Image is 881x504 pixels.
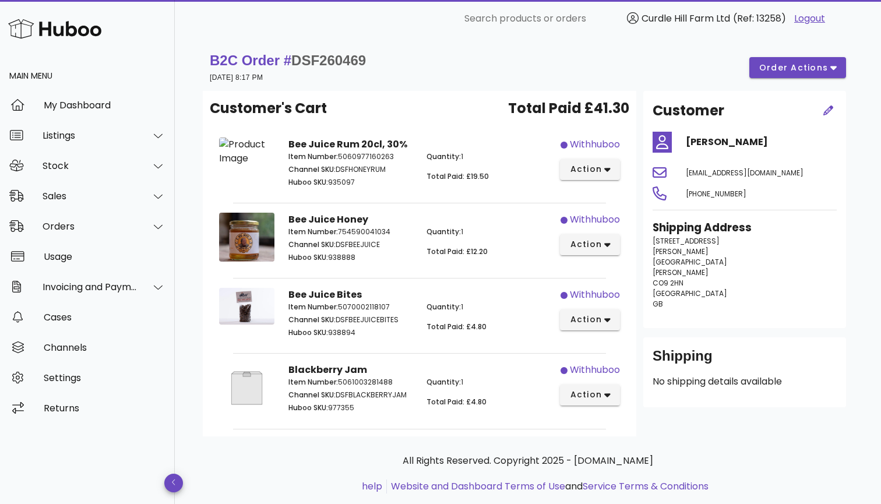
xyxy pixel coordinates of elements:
p: 1 [427,377,551,387]
a: Service Terms & Conditions [583,480,709,493]
div: withhuboo [570,288,620,302]
button: order actions [749,57,846,78]
span: [STREET_ADDRESS] [653,236,720,246]
span: order actions [759,62,829,74]
p: 935097 [288,177,413,188]
div: Cases [44,312,165,323]
img: Product Image [219,138,274,165]
p: 754590041034 [288,227,413,237]
div: My Dashboard [44,100,165,111]
span: action [569,238,602,251]
div: Invoicing and Payments [43,281,138,292]
span: [PHONE_NUMBER] [686,189,746,199]
a: Website and Dashboard Terms of Use [391,480,565,493]
h2: Customer [653,100,724,121]
div: Stock [43,160,138,171]
h3: Shipping Address [653,220,837,236]
span: Total Paid: £19.50 [427,171,489,181]
p: DSFBEEJUICE [288,239,413,250]
div: Usage [44,251,165,262]
div: Shipping [653,347,837,375]
span: Channel SKU: [288,164,336,174]
span: Total Paid: £4.80 [427,322,487,332]
strong: Bee Juice Honey [288,213,368,226]
span: [GEOGRAPHIC_DATA] [653,288,727,298]
small: [DATE] 8:17 PM [210,73,263,82]
span: Huboo SKU: [288,252,328,262]
p: 1 [427,302,551,312]
span: Quantity: [427,227,461,237]
p: 5060977160263 [288,151,413,162]
span: GB [653,299,663,309]
strong: Bee Juice Bites [288,288,362,301]
span: action [569,163,602,175]
div: withhuboo [570,138,620,151]
strong: B2C Order # [210,52,366,68]
p: DSFBLACKBERRYJAM [288,390,413,400]
span: [PERSON_NAME] [653,267,709,277]
p: 938894 [288,327,413,338]
button: action [560,309,620,330]
p: 5070002118107 [288,302,413,312]
button: action [560,385,620,406]
button: action [560,234,620,255]
p: 1 [427,151,551,162]
p: 977355 [288,403,413,413]
span: [EMAIL_ADDRESS][DOMAIN_NAME] [686,168,804,178]
span: Channel SKU: [288,239,336,249]
div: Sales [43,191,138,202]
span: Total Paid: £4.80 [427,397,487,407]
span: Channel SKU: [288,315,336,325]
span: Curdle Hill Farm Ltd [642,12,730,25]
p: 938888 [288,252,413,263]
div: withhuboo [570,213,620,227]
span: Item Number: [288,227,338,237]
p: No shipping details available [653,375,837,389]
span: action [569,389,602,401]
strong: Bee Juice Rum 20cl, 30% [288,138,407,151]
button: action [560,159,620,180]
a: help [362,480,382,493]
span: Quantity: [427,302,461,312]
img: Product Image [219,363,274,413]
p: 5061003281488 [288,377,413,387]
span: Item Number: [288,377,338,387]
p: DSFHONEYRUM [288,164,413,175]
span: Channel SKU: [288,390,336,400]
p: 1 [427,227,551,237]
a: Logout [794,12,825,26]
div: withhuboo [570,363,620,377]
h4: [PERSON_NAME] [686,135,837,149]
span: Quantity: [427,377,461,387]
p: DSFBEEJUICEBITES [288,315,413,325]
p: All Rights Reserved. Copyright 2025 - [DOMAIN_NAME] [212,454,844,468]
span: DSF260469 [291,52,366,68]
strong: Blackberry Jam [288,363,367,376]
span: Total Paid: £12.20 [427,246,488,256]
span: Item Number: [288,151,338,161]
img: Product Image [219,213,274,262]
div: Listings [43,130,138,141]
span: (Ref: 13258) [733,12,786,25]
span: Total Paid £41.30 [508,98,629,119]
span: Huboo SKU: [288,403,328,413]
div: Orders [43,221,138,232]
div: Channels [44,342,165,353]
span: Huboo SKU: [288,177,328,187]
img: Product Image [219,288,274,325]
span: action [569,313,602,326]
div: Returns [44,403,165,414]
span: Item Number: [288,302,338,312]
span: Quantity: [427,151,461,161]
img: Huboo Logo [8,16,101,41]
span: Huboo SKU: [288,327,328,337]
span: CO9 2HN [653,278,683,288]
div: Settings [44,372,165,383]
span: [PERSON_NAME] [653,246,709,256]
span: Customer's Cart [210,98,327,119]
span: [GEOGRAPHIC_DATA] [653,257,727,267]
li: and [387,480,709,494]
